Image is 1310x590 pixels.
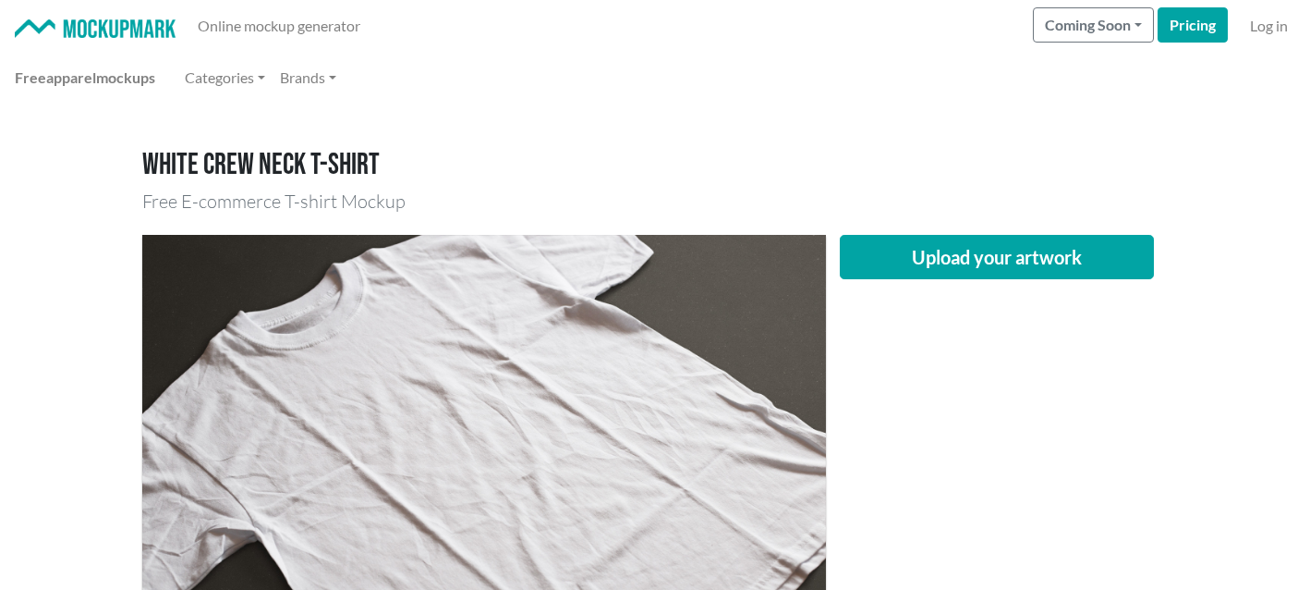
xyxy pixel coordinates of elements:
[177,59,273,96] a: Categories
[1158,7,1228,43] a: Pricing
[142,191,1168,213] h3: Free E-commerce T-shirt Mockup
[142,148,1168,183] h1: White crew neck T-shirt
[15,19,176,39] img: Mockup Mark
[840,235,1154,279] button: Upload your artwork
[1033,7,1154,43] button: Coming Soon
[1243,7,1295,44] a: Log in
[190,7,368,44] a: Online mockup generator
[273,59,344,96] a: Brands
[7,59,163,96] a: Freeapparelmockups
[46,68,96,86] span: apparel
